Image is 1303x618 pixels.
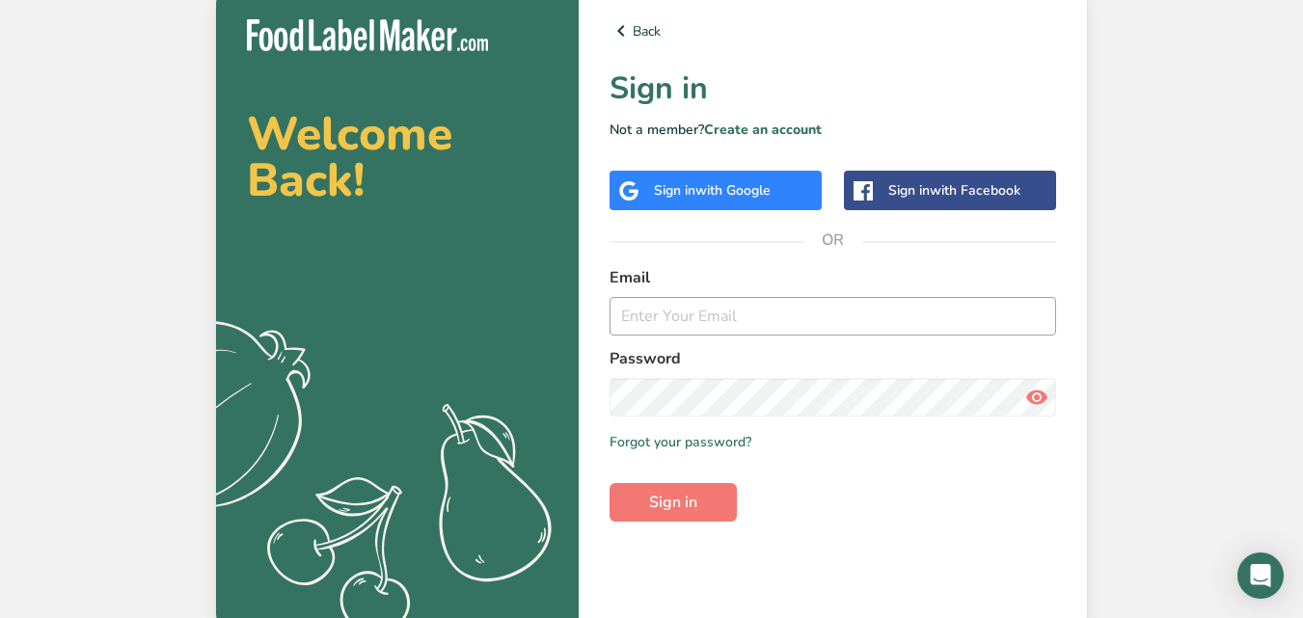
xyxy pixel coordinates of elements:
[247,111,548,203] h2: Welcome Back!
[695,181,771,200] span: with Google
[704,121,822,139] a: Create an account
[610,483,737,522] button: Sign in
[888,180,1020,201] div: Sign in
[247,19,488,51] img: Food Label Maker
[654,180,771,201] div: Sign in
[610,347,1056,370] label: Password
[610,19,1056,42] a: Back
[1237,552,1284,599] div: Open Intercom Messenger
[804,211,862,269] span: OR
[610,266,1056,289] label: Email
[610,120,1056,140] p: Not a member?
[610,432,751,452] a: Forgot your password?
[649,491,697,514] span: Sign in
[610,297,1056,336] input: Enter Your Email
[610,66,1056,112] h1: Sign in
[930,181,1020,200] span: with Facebook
